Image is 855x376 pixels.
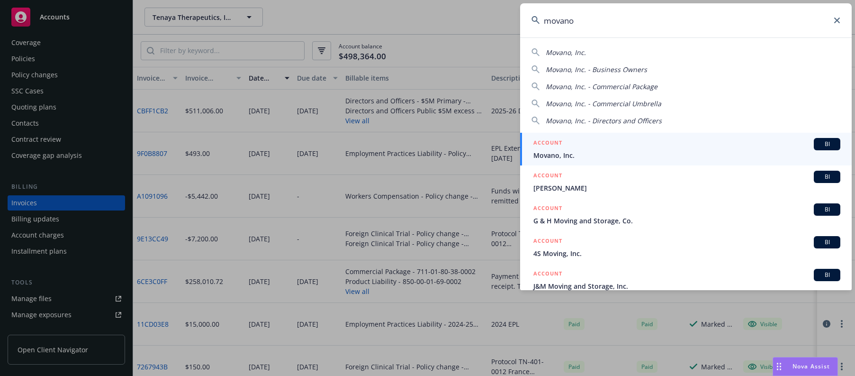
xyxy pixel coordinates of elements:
h5: ACCOUNT [533,203,562,215]
span: BI [818,271,837,279]
h5: ACCOUNT [533,269,562,280]
span: BI [818,238,837,247]
input: Search... [520,3,852,37]
a: ACCOUNTBIMovano, Inc. [520,133,852,165]
h5: ACCOUNT [533,236,562,248]
span: G & H Moving and Storage, Co. [533,216,840,226]
a: ACCOUNTBI[PERSON_NAME] [520,165,852,198]
span: J&M Moving and Storage, Inc. [533,281,840,291]
span: Nova Assist [792,362,830,370]
span: Movano, Inc. - Directors and Officers [546,116,662,125]
h5: ACCOUNT [533,171,562,182]
a: ACCOUNTBIJ&M Moving and Storage, Inc. [520,264,852,296]
span: Movano, Inc. - Commercial Umbrella [546,99,661,108]
a: ACCOUNTBI4S Moving, Inc. [520,231,852,264]
span: BI [818,173,837,181]
span: Movano, Inc. - Commercial Package [546,82,657,91]
span: BI [818,205,837,214]
button: Nova Assist [773,357,838,376]
h5: ACCOUNT [533,138,562,149]
span: Movano, Inc. - Business Owners [546,65,647,74]
span: 4S Moving, Inc. [533,248,840,258]
div: Drag to move [773,358,785,376]
span: [PERSON_NAME] [533,183,840,193]
span: BI [818,140,837,148]
span: Movano, Inc. [533,150,840,160]
span: Movano, Inc. [546,48,586,57]
a: ACCOUNTBIG & H Moving and Storage, Co. [520,198,852,231]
